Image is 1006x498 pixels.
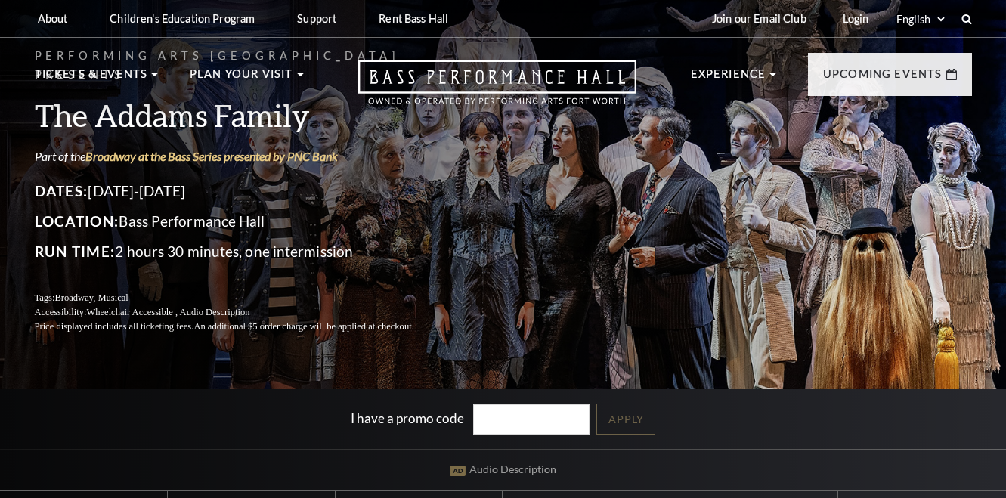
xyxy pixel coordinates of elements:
[35,65,148,92] p: Tickets & Events
[85,149,338,163] a: Broadway at the Bass Series presented by PNC Bank
[35,182,88,200] span: Dates:
[379,12,448,25] p: Rent Bass Hall
[86,307,249,317] span: Wheelchair Accessible , Audio Description
[691,65,766,92] p: Experience
[35,320,450,334] p: Price displayed includes all ticketing fees.
[35,240,450,264] p: 2 hours 30 minutes, one intermission
[35,243,116,260] span: Run Time:
[110,12,255,25] p: Children's Education Program
[54,292,128,303] span: Broadway, Musical
[35,179,450,203] p: [DATE]-[DATE]
[193,321,413,332] span: An additional $5 order charge will be applied at checkout.
[35,209,450,234] p: Bass Performance Hall
[38,12,68,25] p: About
[893,12,947,26] select: Select:
[35,291,450,305] p: Tags:
[190,65,293,92] p: Plan Your Visit
[297,12,336,25] p: Support
[823,65,943,92] p: Upcoming Events
[35,148,450,165] p: Part of the
[35,212,119,230] span: Location:
[351,410,464,425] label: I have a promo code
[35,305,450,320] p: Accessibility:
